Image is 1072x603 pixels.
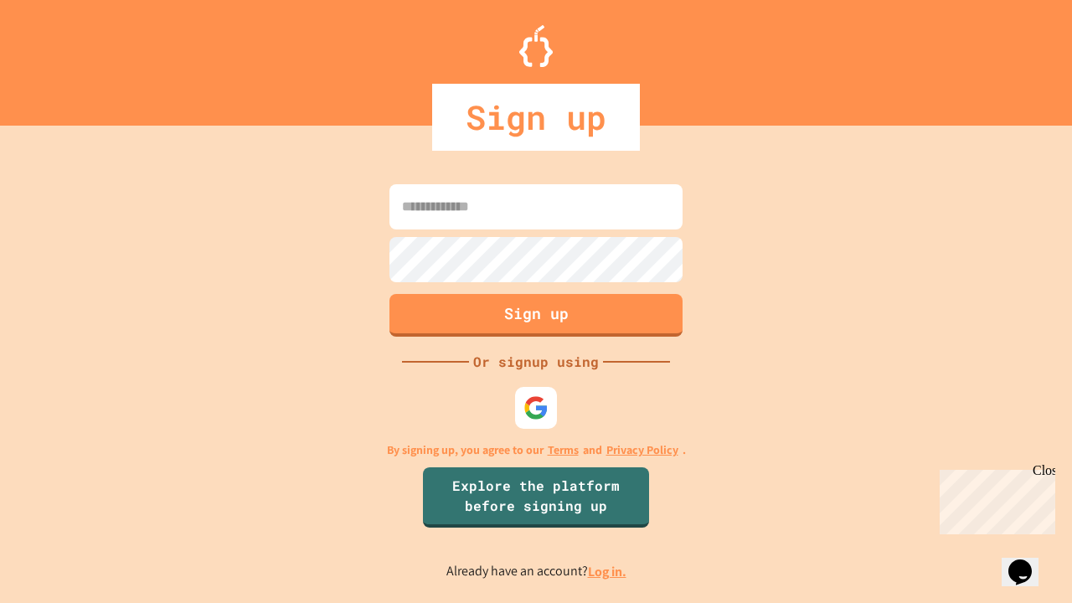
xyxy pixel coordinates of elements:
[519,25,553,67] img: Logo.svg
[523,395,549,420] img: google-icon.svg
[389,294,683,337] button: Sign up
[446,561,626,582] p: Already have an account?
[387,441,686,459] p: By signing up, you agree to our and .
[606,441,678,459] a: Privacy Policy
[432,84,640,151] div: Sign up
[423,467,649,528] a: Explore the platform before signing up
[588,563,626,580] a: Log in.
[7,7,116,106] div: Chat with us now!Close
[933,463,1055,534] iframe: chat widget
[1002,536,1055,586] iframe: chat widget
[469,352,603,372] div: Or signup using
[548,441,579,459] a: Terms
